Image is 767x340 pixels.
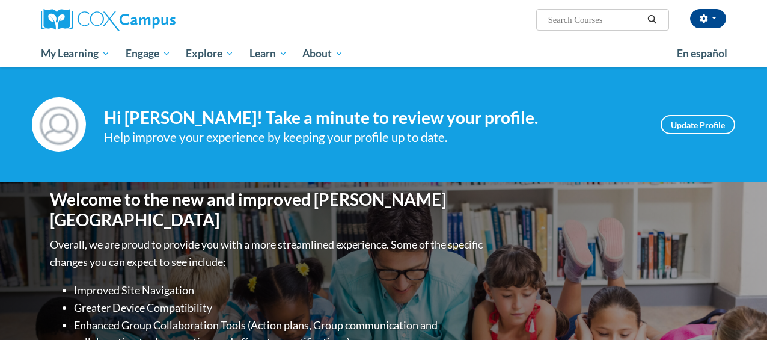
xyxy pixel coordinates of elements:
[242,40,295,67] a: Learn
[41,9,176,31] img: Cox Campus
[249,46,287,61] span: Learn
[302,46,343,61] span: About
[677,47,727,60] span: En español
[118,40,179,67] a: Engage
[719,292,757,330] iframe: Button to launch messaging window
[178,40,242,67] a: Explore
[547,13,643,27] input: Search Courses
[74,299,486,317] li: Greater Device Compatibility
[104,108,643,128] h4: Hi [PERSON_NAME]! Take a minute to review your profile.
[74,282,486,299] li: Improved Site Navigation
[104,128,643,147] div: Help improve your experience by keeping your profile up to date.
[186,46,234,61] span: Explore
[41,9,257,31] a: Cox Campus
[643,13,661,27] button: Search
[690,9,726,28] button: Account Settings
[50,236,486,271] p: Overall, we are proud to provide you with a more streamlined experience. Some of the specific cha...
[295,40,352,67] a: About
[669,41,735,66] a: En español
[41,46,110,61] span: My Learning
[32,40,735,67] div: Main menu
[32,97,86,152] img: Profile Image
[661,115,735,134] a: Update Profile
[126,46,171,61] span: Engage
[50,190,486,230] h1: Welcome to the new and improved [PERSON_NAME][GEOGRAPHIC_DATA]
[33,40,118,67] a: My Learning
